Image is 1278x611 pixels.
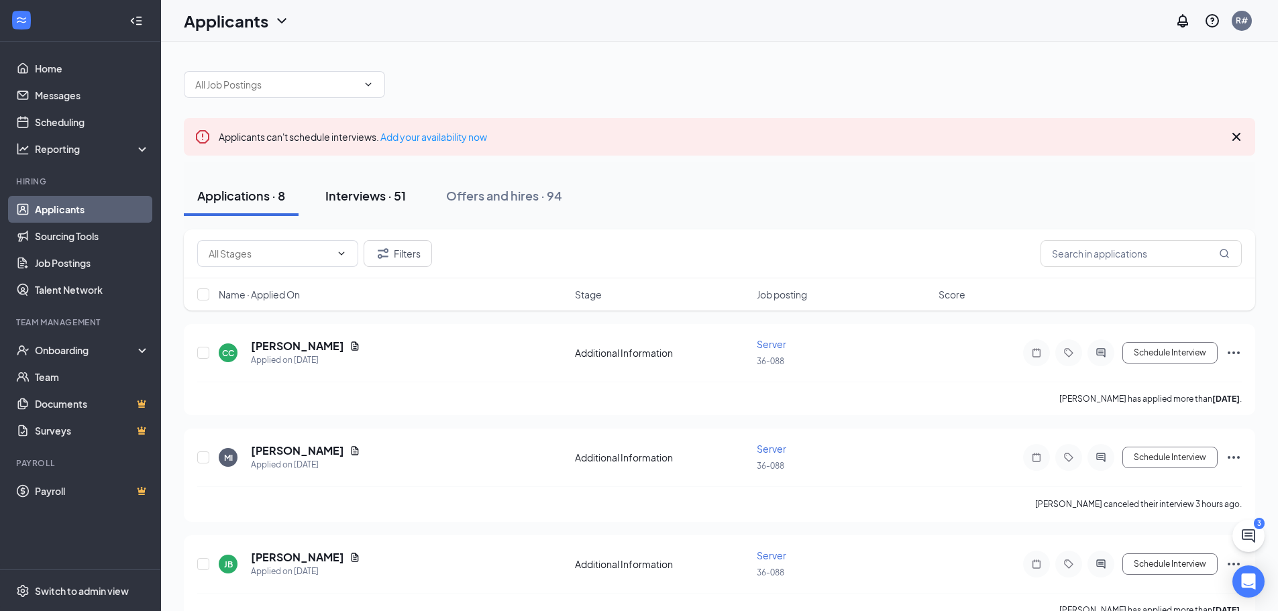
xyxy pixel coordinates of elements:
a: Talent Network [35,276,150,303]
div: Reporting [35,142,150,156]
svg: WorkstreamLogo [15,13,28,27]
svg: Ellipses [1226,449,1242,465]
a: Messages [35,82,150,109]
svg: QuestionInfo [1204,13,1220,29]
span: Score [939,288,965,301]
svg: Document [350,341,360,351]
button: ChatActive [1232,520,1265,552]
button: Filter Filters [364,240,432,267]
b: [DATE] [1212,394,1240,404]
svg: ChevronDown [336,248,347,259]
div: JB [224,559,233,570]
span: 36-088 [757,461,784,471]
button: Schedule Interview [1122,342,1218,364]
div: R# [1236,15,1248,26]
span: Applicants can't schedule interviews. [219,131,487,143]
div: Applied on [DATE] [251,353,360,367]
a: SurveysCrown [35,417,150,444]
div: Applications · 8 [197,187,285,204]
span: Name · Applied On [219,288,300,301]
svg: Note [1028,347,1045,358]
a: Sourcing Tools [35,223,150,249]
svg: ChevronDown [274,13,290,29]
svg: ActiveChat [1093,452,1109,463]
div: Team Management [16,317,147,328]
a: Applicants [35,196,150,223]
input: All Job Postings [195,77,358,92]
svg: MagnifyingGlass [1219,248,1230,259]
button: Schedule Interview [1122,447,1218,468]
div: Additional Information [575,557,749,571]
span: 36-088 [757,356,784,366]
h1: Applicants [184,9,268,32]
input: Search in applications [1041,240,1242,267]
svg: UserCheck [16,343,30,357]
div: Offers and hires · 94 [446,187,562,204]
svg: Cross [1228,129,1244,145]
svg: ActiveChat [1093,559,1109,569]
div: Applied on [DATE] [251,565,360,578]
svg: Note [1028,452,1045,463]
svg: Tag [1061,452,1077,463]
div: Hiring [16,176,147,187]
svg: Document [350,552,360,563]
div: 3 [1254,518,1265,529]
span: Server [757,549,786,561]
a: DocumentsCrown [35,390,150,417]
a: Job Postings [35,249,150,276]
div: Additional Information [575,346,749,359]
h5: [PERSON_NAME] [251,339,344,353]
h5: [PERSON_NAME] [251,443,344,458]
div: Onboarding [35,343,138,357]
div: MI [224,452,233,463]
span: Server [757,338,786,350]
a: Home [35,55,150,82]
svg: Tag [1061,347,1077,358]
svg: ActiveChat [1093,347,1109,358]
button: Schedule Interview [1122,553,1218,575]
div: Payroll [16,457,147,469]
svg: ChevronDown [363,79,374,90]
p: [PERSON_NAME] has applied more than . [1059,393,1242,404]
svg: Filter [375,245,391,262]
div: CC [222,347,234,359]
span: Stage [575,288,602,301]
span: Job posting [757,288,807,301]
svg: Collapse [129,14,143,27]
svg: Document [350,445,360,456]
svg: ChatActive [1240,528,1257,544]
svg: Tag [1061,559,1077,569]
a: Scheduling [35,109,150,135]
svg: Note [1028,559,1045,569]
div: [PERSON_NAME] canceled their interview 3 hours ago. [1035,498,1242,511]
div: Switch to admin view [35,584,129,598]
span: 36-088 [757,567,784,577]
svg: Settings [16,584,30,598]
svg: Ellipses [1226,345,1242,361]
span: Server [757,443,786,455]
div: Interviews · 51 [325,187,406,204]
div: Additional Information [575,451,749,464]
svg: Ellipses [1226,556,1242,572]
input: All Stages [209,246,331,261]
div: Open Intercom Messenger [1232,565,1265,598]
a: Team [35,364,150,390]
svg: Notifications [1175,13,1191,29]
a: PayrollCrown [35,478,150,504]
div: Applied on [DATE] [251,458,360,471]
svg: Error [195,129,211,145]
a: Add your availability now [380,131,487,143]
svg: Analysis [16,142,30,156]
h5: [PERSON_NAME] [251,550,344,565]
